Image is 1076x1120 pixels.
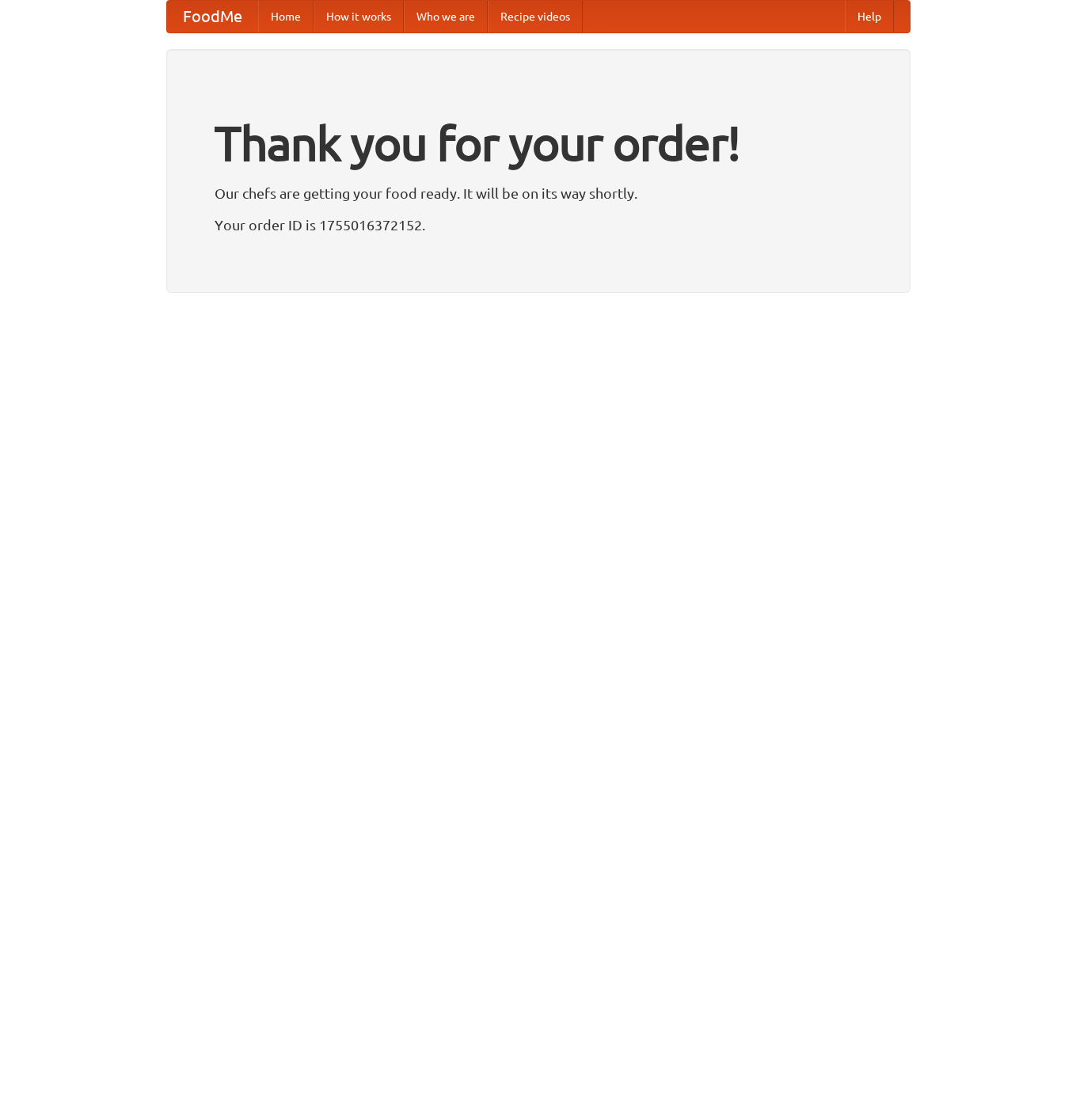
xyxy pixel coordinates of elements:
a: Help [845,1,894,32]
p: Our chefs are getting your food ready. It will be on its way shortly. [215,181,862,205]
a: Recipe videos [488,1,583,32]
a: How it works [314,1,404,32]
a: FoodMe [167,1,258,32]
a: Home [258,1,314,32]
h1: Thank you for your order! [215,105,862,181]
p: Your order ID is 1755016372152. [215,213,862,237]
a: Who we are [404,1,488,32]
